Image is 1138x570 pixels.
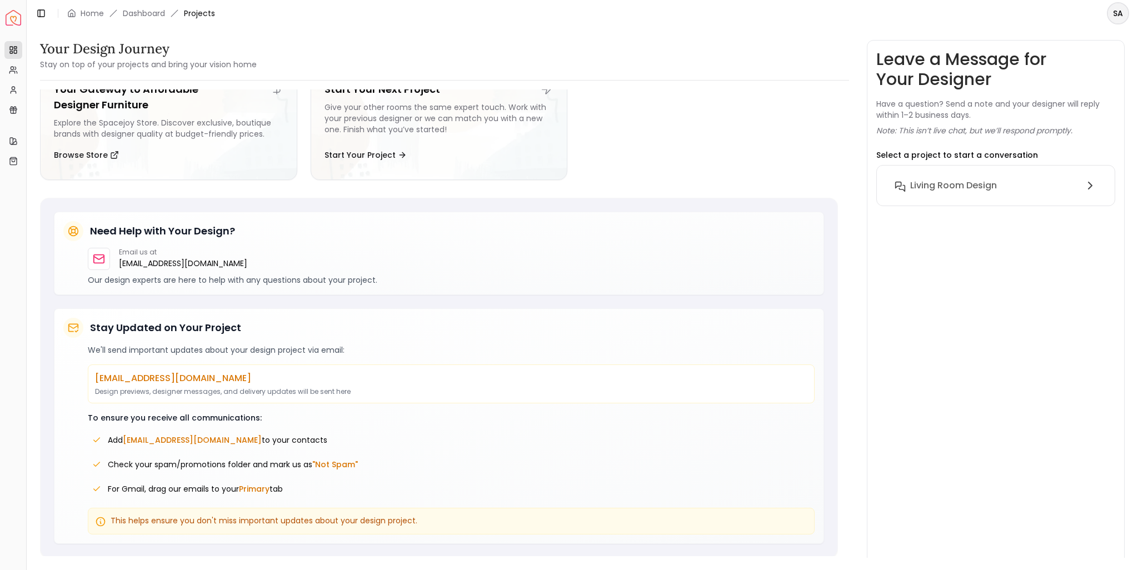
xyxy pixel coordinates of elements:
[876,125,1072,136] p: Note: This isn’t live chat, but we’ll respond promptly.
[40,59,257,70] small: Stay on top of your projects and bring your vision home
[111,515,417,526] span: This helps ensure you don't miss important updates about your design project.
[1107,2,1129,24] button: SA
[325,102,554,139] div: Give your other rooms the same expert touch. Work with your previous designer or we can match you...
[88,412,815,423] p: To ensure you receive all communications:
[910,179,997,192] h6: Living Room design
[123,434,262,446] span: [EMAIL_ADDRESS][DOMAIN_NAME]
[1108,3,1128,23] span: SA
[886,174,1106,197] button: Living Room design
[95,387,807,396] p: Design previews, designer messages, and delivery updates will be sent here
[6,10,21,26] img: Spacejoy Logo
[54,82,283,113] h5: Your Gateway to Affordable Designer Furniture
[81,8,104,19] a: Home
[6,10,21,26] a: Spacejoy
[119,248,247,257] p: Email us at
[95,372,807,385] p: [EMAIL_ADDRESS][DOMAIN_NAME]
[876,149,1038,161] p: Select a project to start a conversation
[876,98,1115,121] p: Have a question? Send a note and your designer will reply within 1–2 business days.
[108,434,327,446] span: Add to your contacts
[108,483,283,494] span: For Gmail, drag our emails to your tab
[325,82,554,97] h5: Start Your Next Project
[54,144,119,166] button: Browse Store
[40,40,257,58] h3: Your Design Journey
[54,117,283,139] div: Explore the Spacejoy Store. Discover exclusive, boutique brands with designer quality at budget-f...
[876,49,1115,89] h3: Leave a Message for Your Designer
[123,8,165,19] a: Dashboard
[67,8,215,19] nav: breadcrumb
[88,344,815,356] p: We'll send important updates about your design project via email:
[311,68,568,180] a: Start Your Next ProjectGive your other rooms the same expert touch. Work with your previous desig...
[108,459,358,470] span: Check your spam/promotions folder and mark us as
[119,257,247,270] a: [EMAIL_ADDRESS][DOMAIN_NAME]
[312,459,358,470] span: "Not Spam"
[184,8,215,19] span: Projects
[90,320,241,336] h5: Stay Updated on Your Project
[88,274,815,286] p: Our design experts are here to help with any questions about your project.
[40,68,297,180] a: Your Gateway to Affordable Designer FurnitureExplore the Spacejoy Store. Discover exclusive, bout...
[325,144,407,166] button: Start Your Project
[239,483,269,494] span: Primary
[90,223,235,239] h5: Need Help with Your Design?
